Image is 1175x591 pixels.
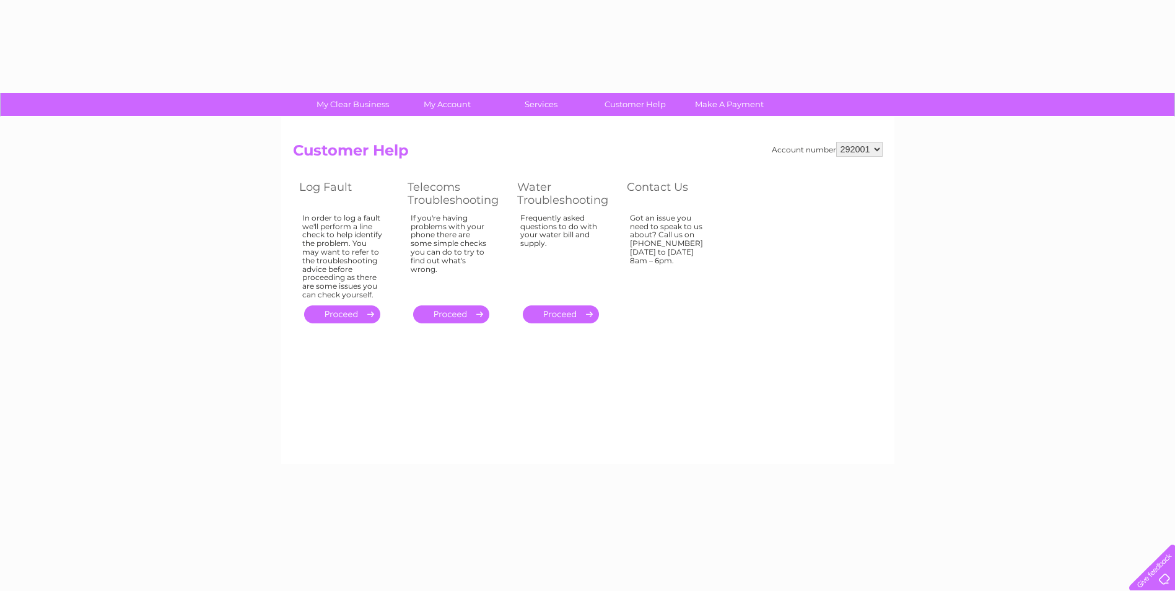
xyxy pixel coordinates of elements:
[411,214,492,294] div: If you're having problems with your phone there are some simple checks you can do to try to find ...
[302,214,383,299] div: In order to log a fault we'll perform a line check to help identify the problem. You may want to ...
[678,93,780,116] a: Make A Payment
[401,177,511,210] th: Telecoms Troubleshooting
[293,177,401,210] th: Log Fault
[490,93,592,116] a: Services
[630,214,710,294] div: Got an issue you need to speak to us about? Call us on [PHONE_NUMBER] [DATE] to [DATE] 8am – 6pm.
[523,305,599,323] a: .
[302,93,404,116] a: My Clear Business
[520,214,602,294] div: Frequently asked questions to do with your water bill and supply.
[304,305,380,323] a: .
[293,142,883,165] h2: Customer Help
[772,142,883,157] div: Account number
[621,177,729,210] th: Contact Us
[396,93,498,116] a: My Account
[584,93,686,116] a: Customer Help
[413,305,489,323] a: .
[511,177,621,210] th: Water Troubleshooting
